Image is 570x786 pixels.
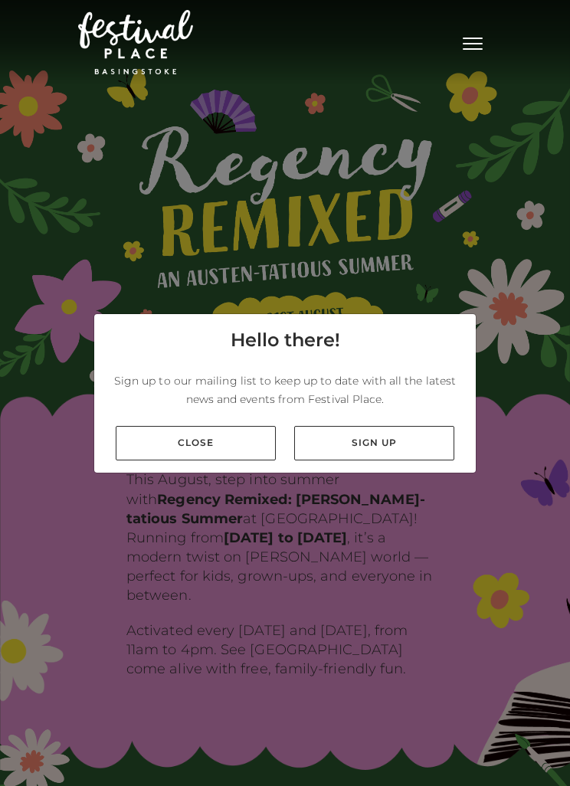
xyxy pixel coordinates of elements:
h4: Hello there! [231,326,340,354]
a: Sign up [294,426,454,460]
a: Close [116,426,276,460]
p: Sign up to our mailing list to keep up to date with all the latest news and events from Festival ... [106,372,464,408]
button: Toggle navigation [454,31,492,53]
img: Festival Place Logo [78,10,193,74]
